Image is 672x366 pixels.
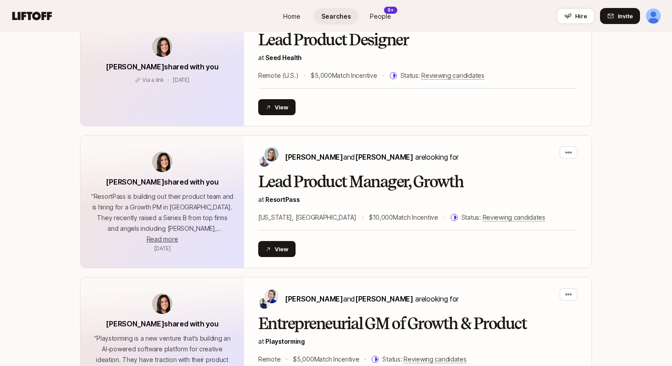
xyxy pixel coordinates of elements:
button: View [258,241,296,257]
p: $10,000 Match Incentive [369,212,438,223]
span: Reviewing candidates [421,72,484,80]
span: [PERSON_NAME] [355,294,413,303]
span: [PERSON_NAME] [285,294,343,303]
img: avatar-url [152,152,172,172]
p: are looking for [285,293,459,305]
img: avatar-url [152,36,172,57]
span: [PERSON_NAME] [355,153,413,161]
a: People9+ [358,8,403,24]
span: Reviewing candidates [483,213,545,221]
p: at [258,194,577,205]
span: [PERSON_NAME] shared with you [106,177,218,186]
span: Invite [618,12,633,20]
span: People [370,12,391,21]
span: Read more [147,235,178,243]
p: Status: [400,70,484,81]
span: Hire [575,12,587,20]
a: Home [269,8,314,24]
img: avatar-url [152,294,172,314]
p: “ ResortPass is building out their product team and is hiring for a Growth PM in [GEOGRAPHIC_DATA... [91,191,233,234]
p: at [258,336,577,347]
p: Via a link [142,76,164,84]
span: [PERSON_NAME] shared with you [106,319,218,328]
p: 9+ [388,7,394,13]
img: Daniela Plattner [264,289,279,303]
span: Reviewing candidates [404,355,466,363]
span: [PERSON_NAME] shared with you [106,62,218,71]
h2: Lead Product Manager, Growth [258,173,577,191]
a: Seed Health [265,54,302,61]
p: are looking for [285,151,459,163]
p: Status: [382,354,466,365]
img: Hayley Darden [259,298,270,309]
span: Searches [321,12,351,21]
span: [PERSON_NAME] [285,153,343,161]
p: $5,000 Match Incentive [293,354,359,365]
img: Amy Krym [264,147,279,161]
p: Remote (U.S.) [258,70,298,81]
span: Home [283,12,300,21]
p: Remote [258,354,280,365]
button: Hire [557,8,595,24]
span: and [343,153,413,161]
img: Joe Carbonaro [646,8,661,24]
span: August 6, 2025 11:34am [154,245,171,252]
h2: Lead Product Designer [258,31,577,49]
a: ResortPass [265,196,300,203]
a: Searches [314,8,358,24]
p: Status: [461,212,545,223]
h2: Entrepreneurial GM of Growth & Product [258,315,577,333]
button: Joe Carbonaro [645,8,661,24]
span: Playstorming [265,338,305,345]
button: Invite [600,8,640,24]
span: August 7, 2025 3:35pm [173,76,189,83]
span: and [343,294,413,303]
p: [US_STATE], [GEOGRAPHIC_DATA] [258,212,356,223]
img: Josh Berg [259,156,270,167]
button: View [258,99,296,115]
p: at [258,52,577,63]
p: $5,000 Match Incentive [311,70,377,81]
button: Read more [147,234,178,245]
